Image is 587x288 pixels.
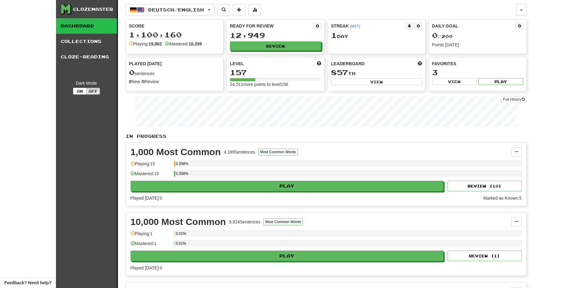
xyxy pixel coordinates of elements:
span: Played [DATE] [129,61,162,67]
div: New / Review [129,78,220,85]
a: (MST) [350,24,360,28]
button: View [331,78,422,85]
div: th [331,69,422,77]
span: Leaderboard [331,61,365,67]
strong: 10,359 [188,41,202,46]
div: Favorites [432,61,523,67]
div: Marked as Known: 5 [483,195,522,201]
a: Full History [501,96,526,103]
div: 10,000 Most Common [131,217,226,227]
div: Streak [331,23,406,29]
div: 24,511 more points to level 158 [230,81,321,87]
button: More stats [248,4,261,16]
button: Play [131,181,444,191]
span: / 200 [432,34,453,39]
button: Play [131,251,444,261]
button: Add sentence to collection [233,4,245,16]
div: Daily Goal [432,23,516,30]
div: Clozemaster [73,6,113,12]
strong: 0 [142,79,145,84]
a: Cloze-Reading [56,49,117,65]
button: View [432,78,477,85]
div: 3 [432,69,523,76]
button: Most Common Words [258,149,298,155]
button: Play [478,78,523,85]
span: 1 [331,31,337,40]
button: Review [230,41,321,51]
div: Playing: 15 [131,161,171,171]
p: In Progress [126,133,527,139]
button: On [73,88,87,95]
div: Dark Mode [61,80,112,86]
button: Deutsch/English [126,4,214,16]
span: Played [DATE]: 0 [131,196,162,201]
div: Day [331,32,422,40]
span: Deutsch / English [148,7,204,12]
div: Playing: 1 [131,231,171,241]
span: Level [230,61,244,67]
button: Review (10) [447,181,522,191]
div: 1,000 Most Common [131,147,221,157]
span: 0 [432,31,438,40]
strong: 19,862 [149,41,162,46]
button: Review (1) [447,251,522,261]
div: 12,949 [230,32,321,39]
span: This week in points, UTC [418,61,422,67]
div: 1,100,160 [129,31,220,39]
button: Search sentences [218,4,230,16]
div: Playing: [129,41,162,47]
div: Points [DATE] [432,42,523,48]
div: 9,924 Sentences [229,219,260,225]
div: Mastered: [165,41,202,47]
a: Dashboard [56,18,117,34]
a: Collections [56,34,117,49]
div: Score [129,23,220,29]
div: 157 [230,69,321,76]
button: Most Common Words [263,218,303,225]
span: 0 [129,68,135,77]
span: Open feedback widget [4,280,51,286]
strong: 0 [129,79,132,84]
button: Off [86,88,100,95]
div: Ready for Review [230,23,314,29]
div: sentences [129,69,220,77]
span: Played [DATE]: 0 [131,265,162,270]
span: 857 [331,68,348,77]
div: Mastered: 1 [131,240,171,251]
div: Mastered: 15 [131,171,171,181]
span: Score more points to level up [317,61,321,67]
div: 4,189 Sentences [224,149,255,155]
